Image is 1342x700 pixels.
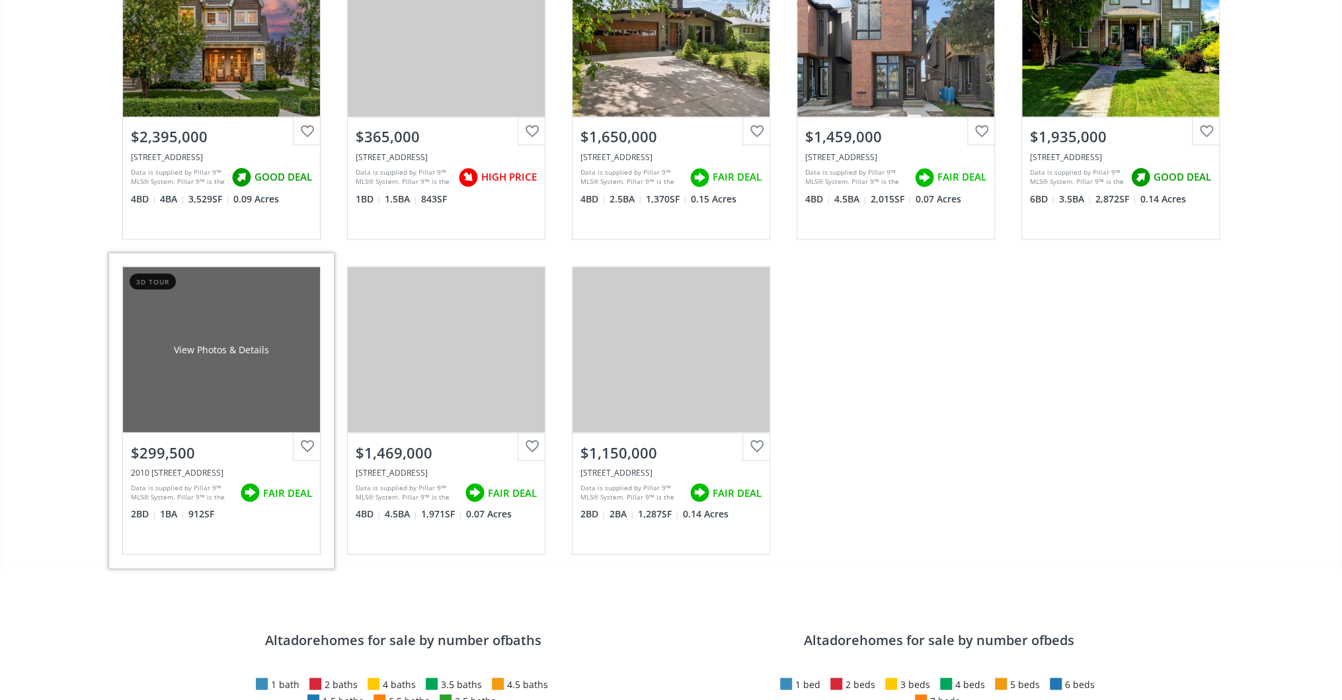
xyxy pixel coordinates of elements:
div: 1808 36 Avenue SW #321, Calgary, AB T2T 6J2 [356,152,537,163]
img: rating icon [461,479,488,505]
span: 0.07 Acres [916,192,961,205]
span: 2.5 BA [610,192,643,205]
h3: Altadore homes for sale by number of baths [265,631,541,649]
div: Data is supplied by Pillar 9™ MLS® System. Pillar 9™ is the owner of the copyright in its MLS® Sy... [131,167,225,187]
span: 2 BA [610,507,635,520]
a: 3d tourView Photos & Details$299,5002010 [STREET_ADDRESS]Data is supplied by Pillar 9™ MLS® Syste... [109,253,334,568]
div: Data is supplied by Pillar 9™ MLS® System. Pillar 9™ is the owner of the copyright in its MLS® Sy... [805,167,908,187]
div: Data is supplied by Pillar 9™ MLS® System. Pillar 9™ is the owner of the copyright in its MLS® Sy... [580,167,683,187]
a: $1,150,000[STREET_ADDRESS]Data is supplied by Pillar 9™ MLS® System. Pillar 9™ is the owner of th... [559,253,783,568]
span: 3,529 SF [188,192,230,205]
img: rating icon [686,164,713,191]
div: View Photos & Details [174,343,269,356]
img: rating icon [686,479,713,505]
div: 4001 18 Street SW, Calgary, AB T2T 4V6 [131,152,312,163]
span: 1,370 SF [646,192,688,205]
span: 4 BD [131,192,157,205]
span: FAIR DEAL [488,486,537,500]
div: $1,650,000 [580,126,762,147]
div: 2125 36 Avenue SW, Calgary, AB T2T 2H1 [580,466,762,478]
div: Data is supplied by Pillar 9™ MLS® System. Pillar 9™ is the owner of the copyright in its MLS® Sy... [580,482,683,502]
span: 912 SF [188,507,214,520]
span: 6 BD [1030,192,1056,205]
span: 4 BD [356,507,381,520]
a: 1 bath [271,678,299,690]
span: 0.15 Acres [691,192,736,205]
span: 0.14 Acres [1140,192,1186,205]
div: 4203 15 Street SW, Calgary, AB T2T4B1 [1030,152,1211,163]
span: 4.5 BA [385,507,418,520]
span: 2 BD [580,507,606,520]
h3: Altadore homes for sale by number of beds [804,631,1074,649]
div: Data is supplied by Pillar 9™ MLS® System. Pillar 9™ is the owner of the copyright in its MLS® Sy... [131,482,233,502]
span: 1.5 BA [385,192,418,205]
span: 4 BD [805,192,831,205]
a: 3.5 baths [441,678,482,690]
div: 4811 15 Street SW, Calgary, AB T2T4B5 [580,152,762,163]
div: $299,500 [131,442,312,462]
div: Data is supplied by Pillar 9™ MLS® System. Pillar 9™ is the owner of the copyright in its MLS® Sy... [356,482,458,502]
span: 1 BD [356,192,381,205]
a: 4 beds [955,678,985,690]
span: 2 BD [131,507,157,520]
a: 2 baths [325,678,358,690]
img: rating icon [455,164,481,191]
img: rating icon [1127,164,1154,191]
div: Data is supplied by Pillar 9™ MLS® System. Pillar 9™ is the owner of the copyright in its MLS® Sy... [356,167,452,187]
a: 1 bed [795,678,820,690]
div: $1,459,000 [805,126,986,147]
a: 4.5 baths [507,678,548,690]
a: 6 beds [1065,678,1095,690]
div: Data is supplied by Pillar 9™ MLS® System. Pillar 9™ is the owner of the copyright in its MLS® Sy... [1030,167,1124,187]
span: FAIR DEAL [713,170,762,184]
span: 4.5 BA [834,192,867,205]
div: 3919 19 Street SW, Calgary, AB T2T 4Y1 [356,466,537,478]
img: rating icon [228,164,255,191]
span: 2,872 SF [1095,192,1137,205]
span: 0.07 Acres [466,507,512,520]
span: 1,971 SF [421,507,463,520]
div: $365,000 [356,126,537,147]
span: GOOD DEAL [255,170,312,184]
a: 5 beds [1010,678,1040,690]
span: 1 BA [160,507,185,520]
span: HIGH PRICE [481,170,537,184]
div: $1,469,000 [356,442,537,462]
span: 1,287 SF [638,507,680,520]
div: 2010 35 Avenue SW #104, Calgary, AB T2T2E1 [131,466,312,478]
div: $2,395,000 [131,126,312,147]
div: 5020 21A Street SW, Calgary, AB T2T 5C3 [805,152,986,163]
span: 0.14 Acres [683,507,729,520]
span: 0.09 Acres [233,192,279,205]
span: FAIR DEAL [263,486,312,500]
span: 4 BD [580,192,606,205]
a: 4 baths [383,678,416,690]
span: 843 SF [421,192,447,205]
span: FAIR DEAL [937,170,986,184]
a: 3 beds [900,678,930,690]
img: rating icon [911,164,937,191]
span: 3.5 BA [1059,192,1092,205]
span: 4 BA [160,192,185,205]
img: rating icon [237,479,263,505]
a: $1,469,000[STREET_ADDRESS]Data is supplied by Pillar 9™ MLS® System. Pillar 9™ is the owner of th... [334,253,559,568]
a: 2 beds [846,678,875,690]
div: $1,150,000 [580,442,762,462]
div: $1,935,000 [1030,126,1211,147]
span: FAIR DEAL [713,486,762,500]
span: 2,015 SF [871,192,912,205]
span: GOOD DEAL [1154,170,1211,184]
